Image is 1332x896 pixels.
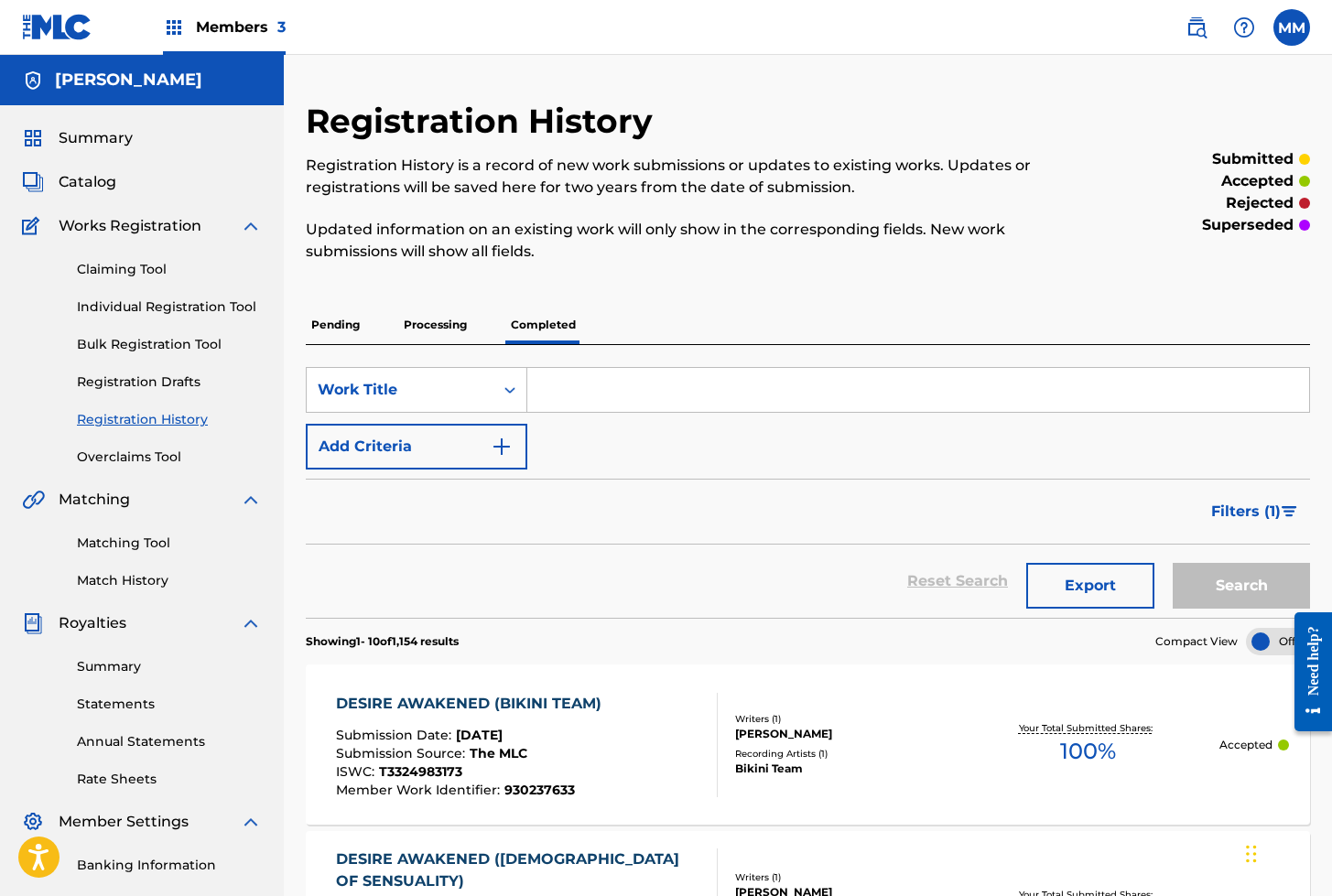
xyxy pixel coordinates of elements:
span: Member Work Identifier : [336,782,504,798]
p: Your Total Submitted Shares: [1019,721,1157,735]
p: Processing [398,306,472,344]
p: Registration History is a record of new work submissions or updates to existing works. Updates or... [306,155,1079,199]
img: Catalog [22,171,44,193]
a: Summary [77,657,262,676]
img: Top Rightsholders [163,16,185,38]
span: Royalties [59,612,126,634]
span: T3324983173 [379,763,462,780]
div: Bikini Team [735,761,957,777]
span: Submission Source : [336,745,470,761]
span: 3 [277,18,286,36]
p: superseded [1202,214,1294,236]
div: Writers ( 1 ) [735,870,957,884]
div: User Menu [1273,9,1310,46]
img: expand [240,811,262,833]
p: accepted [1221,170,1294,192]
form: Search Form [306,367,1310,618]
img: Member Settings [22,811,44,833]
span: Submission Date : [336,727,456,743]
a: Claiming Tool [77,260,262,279]
span: Member Settings [59,811,189,833]
a: Bulk Registration Tool [77,335,262,354]
img: filter [1282,506,1297,517]
img: expand [240,215,262,237]
span: Members [196,16,286,38]
p: rejected [1226,192,1294,214]
span: Catalog [59,171,116,193]
img: expand [240,612,262,634]
a: Match History [77,571,262,590]
span: Filters ( 1 ) [1211,501,1281,523]
div: Drag [1246,826,1257,881]
h5: Mauricio Morales [55,70,202,91]
button: Filters (1) [1200,489,1310,534]
span: 100 % [1060,735,1116,768]
span: ISWC : [336,763,379,780]
a: Overclaims Tool [77,448,262,467]
p: submitted [1212,148,1294,170]
span: 930237633 [504,782,575,798]
span: Works Registration [59,215,201,237]
img: Royalties [22,612,44,634]
div: DESIRE AWAKENED (BIKINI TEAM) [336,693,611,715]
p: Pending [306,306,365,344]
a: SummarySummary [22,127,133,149]
a: CatalogCatalog [22,171,116,193]
div: Recording Artists ( 1 ) [735,747,957,761]
a: Individual Registration Tool [77,297,262,317]
div: Help [1226,9,1262,46]
button: Export [1026,563,1154,609]
img: expand [240,489,262,511]
a: Banking Information [77,856,262,875]
img: search [1186,16,1207,38]
img: Works Registration [22,215,46,237]
span: [DATE] [456,727,503,743]
img: 9d2ae6d4665cec9f34b9.svg [491,436,513,458]
img: MLC Logo [22,14,92,40]
a: Annual Statements [77,732,262,751]
p: Accepted [1219,737,1272,753]
iframe: Resource Center [1281,599,1332,746]
h2: Registration History [306,101,662,142]
button: Add Criteria [306,424,527,470]
div: [PERSON_NAME] [735,726,957,742]
div: DESIRE AWAKENED ([DEMOGRAPHIC_DATA] OF SENSUALITY) [336,848,702,892]
div: Writers ( 1 ) [735,712,957,726]
p: Showing 1 - 10 of 1,154 results [306,633,459,650]
a: Public Search [1178,9,1215,46]
p: Updated information on an existing work will only show in the corresponding fields. New work subm... [306,219,1079,263]
a: Registration Drafts [77,372,262,392]
span: The MLC [470,745,527,761]
img: Accounts [22,70,44,92]
p: Completed [505,306,581,344]
a: Registration History [77,410,262,429]
img: Summary [22,127,44,149]
a: DESIRE AWAKENED (BIKINI TEAM)Submission Date:[DATE]Submission Source:The MLCISWC:T3324983173Membe... [306,664,1310,825]
iframe: Chat Widget [1240,808,1332,896]
a: Rate Sheets [77,770,262,789]
a: Matching Tool [77,534,262,553]
span: Compact View [1155,633,1238,650]
img: help [1233,16,1255,38]
span: Matching [59,489,130,511]
div: Work Title [318,379,482,401]
a: Statements [77,695,262,714]
img: Matching [22,489,45,511]
span: Summary [59,127,133,149]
